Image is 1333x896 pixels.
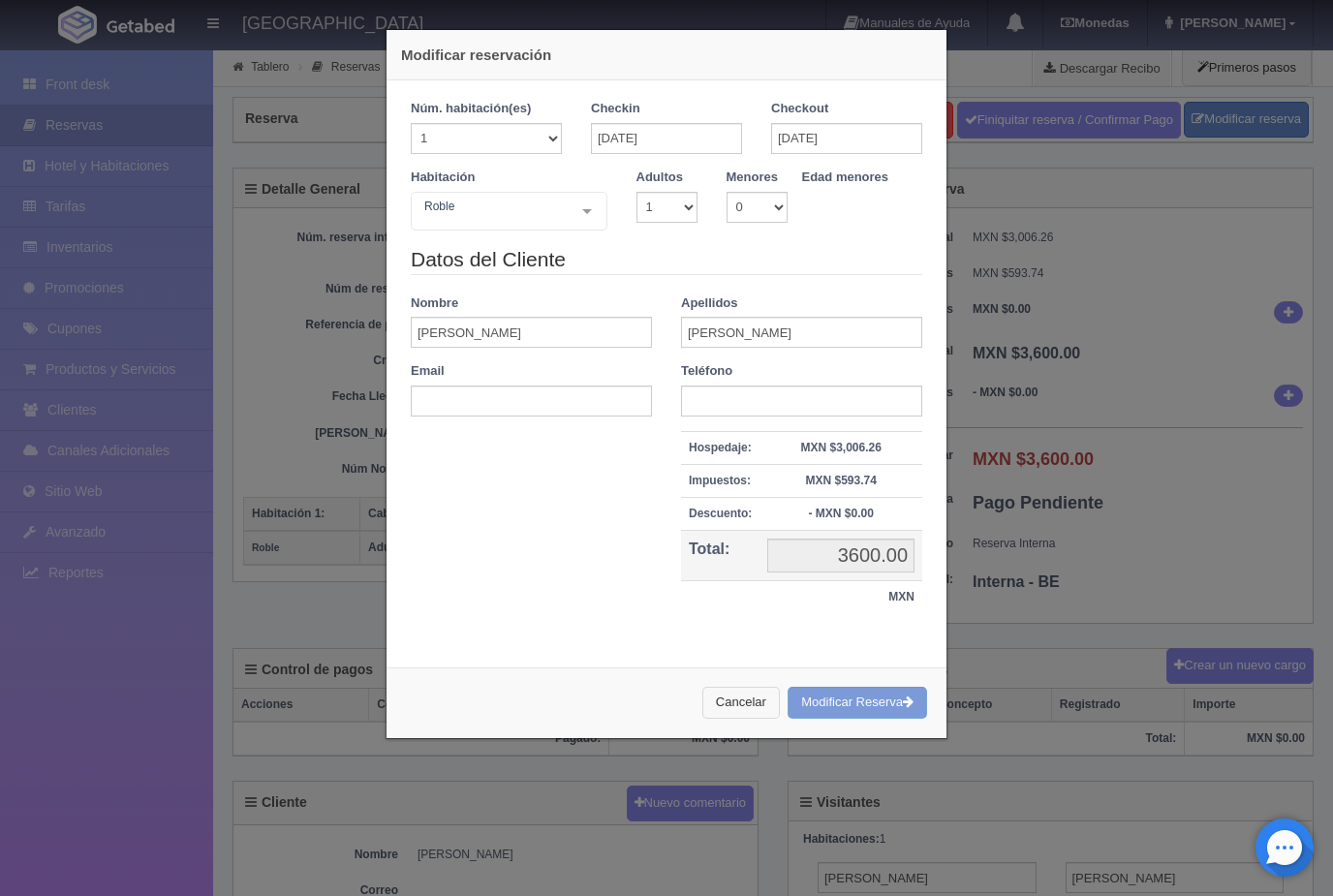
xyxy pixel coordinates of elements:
input: DD-MM-AAAA [771,123,922,154]
input: Seleccionar hab. [419,197,431,228]
th: Descuento: [681,497,759,530]
strong: MXN $3,006.26 [800,441,881,454]
label: Checkout [771,100,828,118]
label: Menores [727,169,778,187]
span: Roble [419,197,568,216]
label: Apellidos [681,294,738,313]
label: Adultos [636,169,683,187]
strong: MXN [888,590,914,603]
th: Total: [681,531,759,581]
h4: Modificar reservación [401,45,932,65]
button: Cancelar [702,687,780,719]
label: Email [411,362,445,381]
label: Habitación [411,169,475,187]
label: Núm. habitación(es) [411,100,531,118]
label: Edad menores [802,169,889,187]
strong: - MXN $0.00 [808,507,873,520]
label: Nombre [411,294,458,313]
th: Impuestos: [681,464,759,497]
th: Hospedaje: [681,431,759,464]
label: Teléfono [681,362,732,381]
strong: MXN $593.74 [805,474,876,487]
label: Checkin [591,100,640,118]
input: DD-MM-AAAA [591,123,742,154]
legend: Datos del Cliente [411,245,922,275]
